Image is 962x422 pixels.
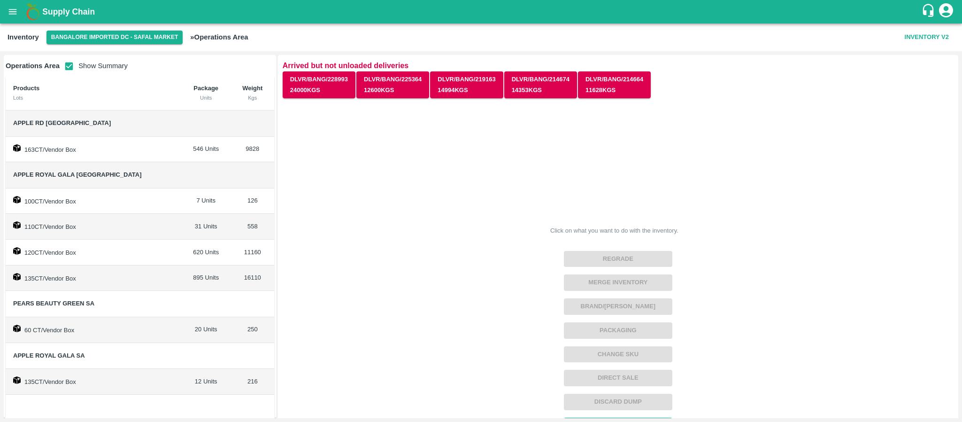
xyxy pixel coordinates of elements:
td: 163CT/Vendor Box [6,137,181,163]
td: 11160 [231,240,274,266]
span: Apple RD [GEOGRAPHIC_DATA] [13,119,111,126]
img: box [13,376,21,384]
p: Arrived but not unloaded deliveries [283,60,954,71]
td: 120CT/Vendor Box [6,240,181,266]
div: Units [189,94,223,102]
button: DLVR/BANG/21466411628Kgs [578,71,651,99]
img: box [13,247,21,255]
td: 216 [231,369,274,395]
span: Apple Royal Gala SA [13,352,85,359]
a: Supply Chain [42,5,921,18]
td: 12 Units [181,369,231,395]
b: Supply Chain [42,7,95,16]
button: DLVR/BANG/21467414353Kgs [504,71,577,99]
img: box [13,273,21,281]
td: 250 [231,317,274,343]
td: 110CT/Vendor Box [6,214,181,240]
td: 9828 [231,137,274,163]
button: open drawer [2,1,23,23]
td: 16110 [231,266,274,291]
span: Pears Beauty Green SA [13,300,94,307]
td: 558 [231,214,274,240]
div: Kgs [239,94,267,102]
td: 895 Units [181,266,231,291]
button: Select DC [46,31,183,44]
button: DLVR/BANG/22536412600Kgs [356,71,429,99]
b: Products [13,85,39,92]
b: Weight [242,85,262,92]
b: Inventory [8,33,39,41]
td: 135CT/Vendor Box [6,369,181,395]
div: Lots [13,94,174,102]
b: Operations Area [6,62,60,70]
td: 31 Units [181,214,231,240]
b: Package [193,85,218,92]
div: customer-support [921,3,938,20]
td: 126 [231,188,274,214]
img: box [13,196,21,203]
div: Click on what you want to do with the inventory. [550,226,678,235]
img: box [13,221,21,229]
td: 620 Units [181,240,231,266]
td: 135CT/Vendor Box [6,266,181,291]
td: 20 Units [181,317,231,343]
td: 60 CT/Vendor Box [6,317,181,343]
button: DLVR/BANG/22899324000Kgs [283,71,355,99]
td: 546 Units [181,137,231,163]
button: DLVR/BANG/21916314994Kgs [430,71,503,99]
img: box [13,325,21,332]
span: Apple Royal Gala [GEOGRAPHIC_DATA] [13,171,142,178]
img: box [13,144,21,152]
img: logo [23,2,42,21]
button: Inventory V2 [901,29,953,46]
td: 100CT/Vendor Box [6,188,181,214]
div: account of current user [938,2,954,22]
b: » Operations Area [190,33,248,41]
span: Show Summary [60,62,128,70]
td: 7 Units [181,188,231,214]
